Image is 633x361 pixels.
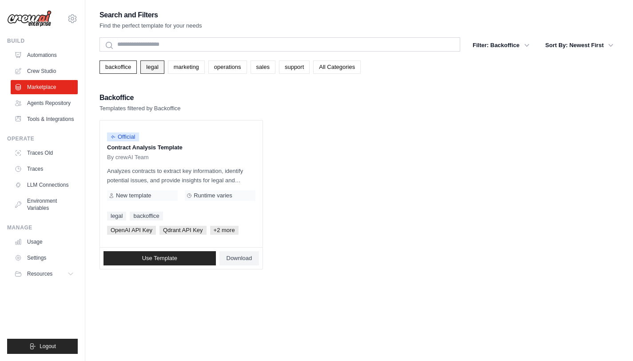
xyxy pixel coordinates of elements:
[104,251,216,265] a: Use Template
[100,104,181,113] p: Templates filtered by Backoffice
[100,92,181,104] h2: Backoffice
[7,339,78,354] button: Logout
[27,270,52,277] span: Resources
[7,135,78,142] div: Operate
[11,80,78,94] a: Marketplace
[116,192,151,199] span: New template
[11,96,78,110] a: Agents Repository
[100,21,202,30] p: Find the perfect template for your needs
[11,48,78,62] a: Automations
[107,154,149,161] span: By crewAI Team
[11,235,78,249] a: Usage
[107,166,255,185] p: Analyzes contracts to extract key information, identify potential issues, and provide insights fo...
[11,162,78,176] a: Traces
[11,112,78,126] a: Tools & Integrations
[11,178,78,192] a: LLM Connections
[540,37,619,53] button: Sort By: Newest First
[11,146,78,160] a: Traces Old
[100,9,202,21] h2: Search and Filters
[107,132,139,141] span: Official
[107,226,156,235] span: OpenAI API Key
[194,192,232,199] span: Runtime varies
[11,267,78,281] button: Resources
[107,212,126,221] a: legal
[140,60,164,74] a: legal
[279,60,310,74] a: support
[11,194,78,215] a: Environment Variables
[313,60,361,74] a: All Categories
[219,251,259,265] a: Download
[7,10,52,27] img: Logo
[208,60,247,74] a: operations
[107,143,255,152] p: Contract Analysis Template
[11,251,78,265] a: Settings
[130,212,163,221] a: backoffice
[7,224,78,231] div: Manage
[40,343,56,350] span: Logout
[7,37,78,44] div: Build
[227,255,252,262] span: Download
[210,226,239,235] span: +2 more
[11,64,78,78] a: Crew Studio
[467,37,534,53] button: Filter: Backoffice
[159,226,207,235] span: Qdrant API Key
[142,255,177,262] span: Use Template
[100,60,137,74] a: backoffice
[251,60,275,74] a: sales
[168,60,205,74] a: marketing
